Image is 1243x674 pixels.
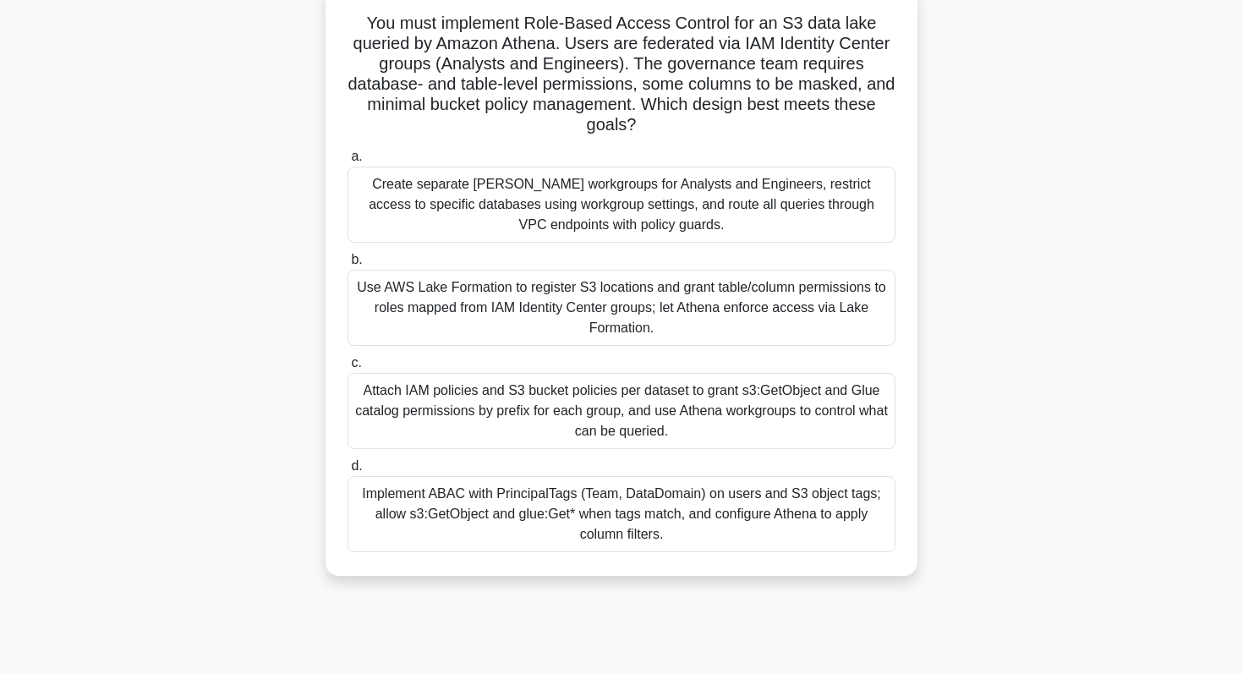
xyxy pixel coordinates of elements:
h5: You must implement Role-Based Access Control for an S3 data lake queried by Amazon Athena. Users ... [346,13,897,136]
span: c. [351,355,361,370]
span: b. [351,252,362,266]
span: a. [351,149,362,163]
span: d. [351,458,362,473]
div: Create separate [PERSON_NAME] workgroups for Analysts and Engineers, restrict access to specific ... [348,167,895,243]
div: Use AWS Lake Formation to register S3 locations and grant table/column permissions to roles mappe... [348,270,895,346]
div: Attach IAM policies and S3 bucket policies per dataset to grant s3:GetObject and Glue catalog per... [348,373,895,449]
div: Implement ABAC with PrincipalTags (Team, DataDomain) on users and S3 object tags; allow s3:GetObj... [348,476,895,552]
